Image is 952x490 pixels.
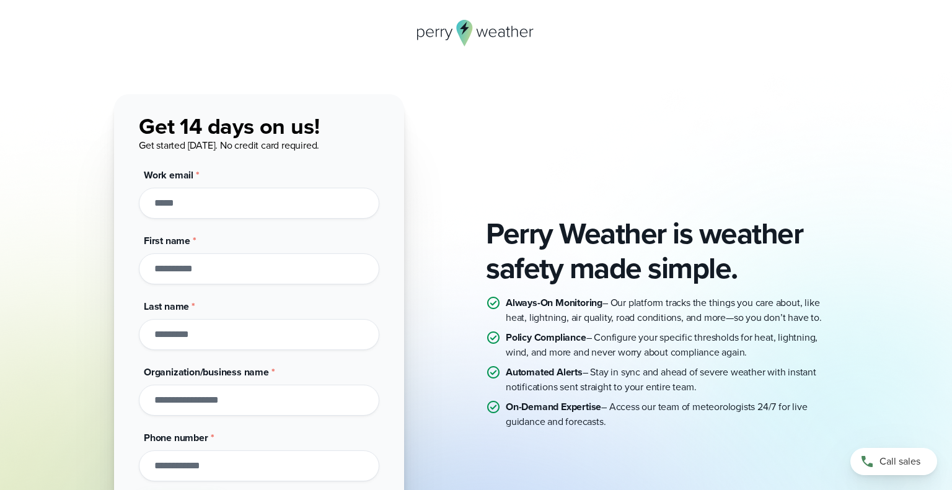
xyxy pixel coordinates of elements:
[506,400,838,429] p: – Access our team of meteorologists 24/7 for live guidance and forecasts.
[879,454,920,469] span: Call sales
[506,330,586,344] strong: Policy Compliance
[139,110,319,142] span: Get 14 days on us!
[506,295,838,325] p: – Our platform tracks the things you care about, like heat, lightning, air quality, road conditio...
[506,400,601,414] strong: On-Demand Expertise
[506,365,838,395] p: – Stay in sync and ahead of severe weather with instant notifications sent straight to your entir...
[144,431,208,445] span: Phone number
[486,216,838,286] h2: Perry Weather is weather safety made simple.
[506,365,583,379] strong: Automated Alerts
[506,295,602,310] strong: Always-On Monitoring
[144,365,269,379] span: Organization/business name
[144,168,193,182] span: Work email
[850,448,937,475] a: Call sales
[139,138,319,152] span: Get started [DATE]. No credit card required.
[144,234,190,248] span: First name
[506,330,838,360] p: – Configure your specific thresholds for heat, lightning, wind, and more and never worry about co...
[144,299,189,313] span: Last name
